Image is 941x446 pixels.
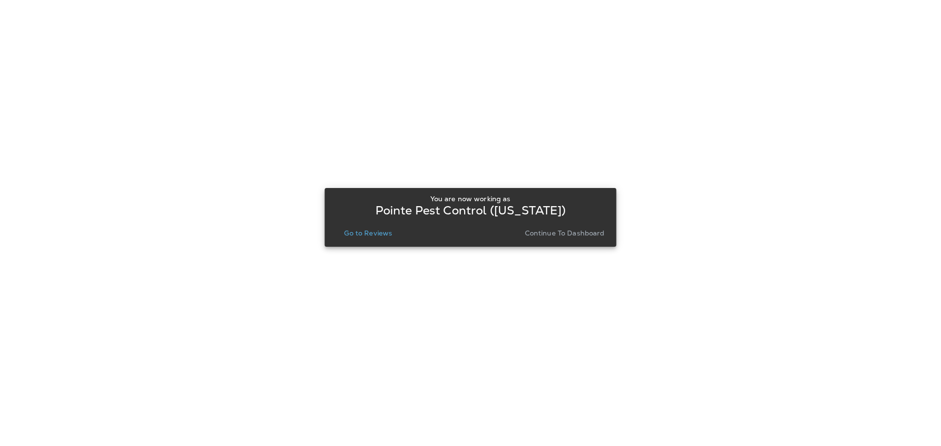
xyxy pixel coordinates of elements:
[521,226,609,240] button: Continue to Dashboard
[344,229,392,237] p: Go to Reviews
[375,207,566,214] p: Pointe Pest Control ([US_STATE])
[430,195,510,203] p: You are now working as
[525,229,605,237] p: Continue to Dashboard
[340,226,396,240] button: Go to Reviews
